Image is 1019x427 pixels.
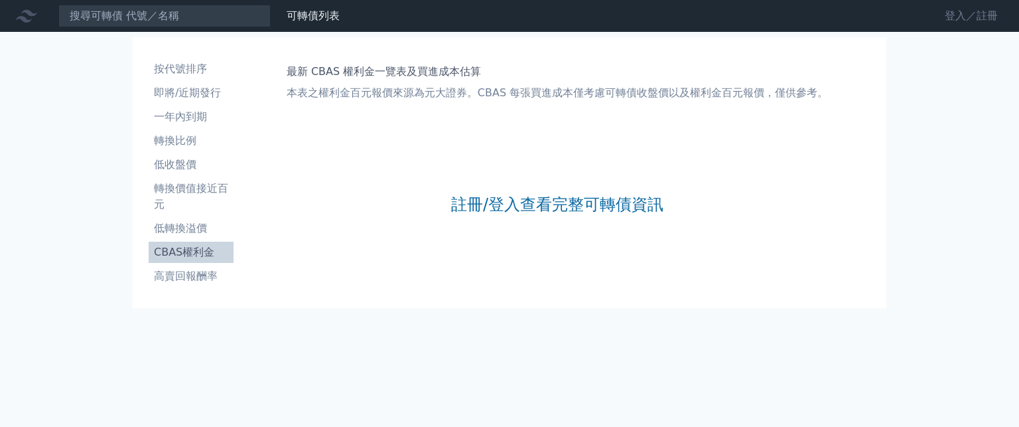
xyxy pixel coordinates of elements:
a: 可轉債列表 [287,9,340,22]
a: 高賣回報酬率 [149,266,234,287]
li: 低收盤價 [149,157,234,173]
li: CBAS權利金 [149,244,234,260]
h1: 最新 CBAS 權利金一覽表及買進成本估算 [287,64,828,80]
a: 轉換比例 [149,130,234,151]
li: 一年內到期 [149,109,234,125]
li: 轉換價值接近百元 [149,181,234,213]
li: 轉換比例 [149,133,234,149]
a: 低收盤價 [149,154,234,175]
a: 即將/近期發行 [149,82,234,104]
a: 一年內到期 [149,106,234,128]
a: 低轉換溢價 [149,218,234,239]
li: 即將/近期發行 [149,85,234,101]
input: 搜尋可轉債 代號／名稱 [58,5,271,27]
a: 按代號排序 [149,58,234,80]
li: 高賣回報酬率 [149,268,234,284]
a: CBAS權利金 [149,242,234,263]
a: 轉換價值接近百元 [149,178,234,215]
a: 註冊/登入查看完整可轉債資訊 [451,194,663,215]
li: 低轉換溢價 [149,220,234,236]
a: 登入／註冊 [934,5,1008,27]
li: 按代號排序 [149,61,234,77]
p: 本表之權利金百元報價來源為元大證券。CBAS 每張買進成本僅考慮可轉債收盤價以及權利金百元報價，僅供參考。 [287,85,828,101]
